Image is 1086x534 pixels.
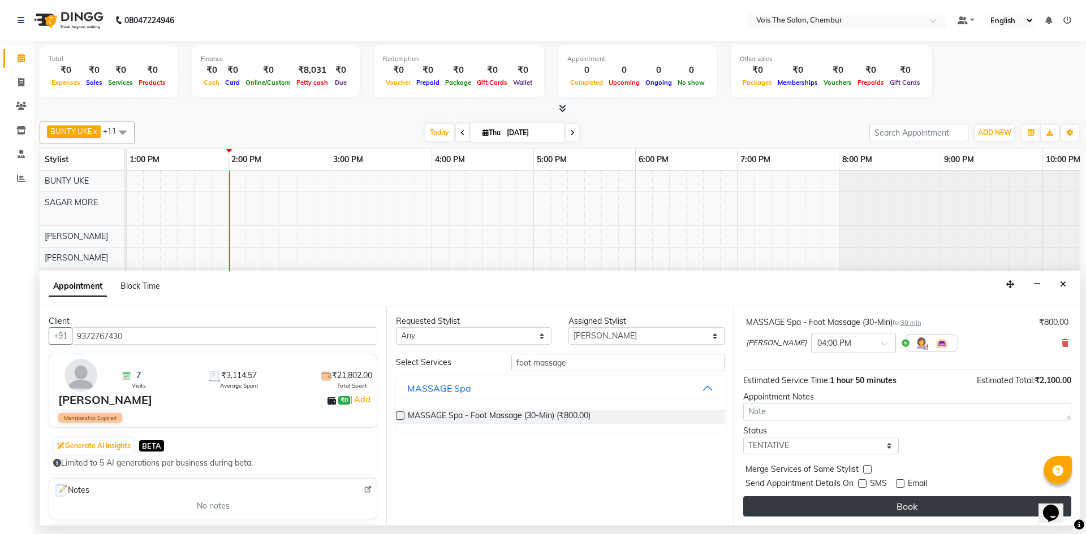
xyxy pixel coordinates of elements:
[124,5,174,36] b: 08047224946
[740,54,923,64] div: Other sales
[775,79,821,86] span: Memberships
[83,64,105,77] div: ₹0
[606,79,643,86] span: Upcoming
[64,359,97,392] img: avatar
[136,79,169,86] span: Products
[400,378,719,398] button: MASSAGE Spa
[1035,375,1071,385] span: ₹2,100.00
[975,125,1014,141] button: ADD NEW
[413,64,442,77] div: ₹0
[45,231,108,241] span: [PERSON_NAME]
[50,127,92,136] span: BUNTY UKE
[746,337,807,349] span: [PERSON_NAME]
[387,357,502,368] div: Select Services
[49,276,107,297] span: Appointment
[49,327,72,345] button: +91
[887,64,923,77] div: ₹0
[1043,151,1083,168] a: 10:00 PM
[643,79,675,86] span: Ongoing
[830,375,897,385] span: 1 hour 50 minutes
[53,457,373,469] div: Limited to 5 AI generations per business during beta.
[1038,489,1075,523] iframe: chat widget
[229,151,264,168] a: 2:00 PM
[105,79,136,86] span: Services
[534,151,570,168] a: 5:00 PM
[432,151,468,168] a: 4:00 PM
[332,370,372,381] span: ₹21,802.00
[746,316,921,328] div: MASSAGE Spa - Foot Massage (30-Min)
[330,151,366,168] a: 3:00 PM
[567,54,708,64] div: Appointment
[510,64,535,77] div: ₹0
[49,54,169,64] div: Total
[197,500,230,512] span: No notes
[977,375,1035,385] span: Estimated Total:
[408,410,591,424] span: MASSAGE Spa - Foot Massage (30-Min) (₹800.00)
[743,375,830,385] span: Estimated Service Time:
[915,336,928,350] img: Hairdresser.png
[49,64,83,77] div: ₹0
[337,381,367,390] span: Total Spent
[332,79,350,86] span: Due
[45,176,89,186] span: BUNTY UKE
[54,438,133,454] button: Generate AI Insights
[54,483,89,498] span: Notes
[352,393,372,406] a: Add
[568,315,724,327] div: Assigned Stylist
[567,64,606,77] div: 0
[49,79,83,86] span: Expenses
[908,477,927,492] span: Email
[243,79,294,86] span: Online/Custom
[413,79,442,86] span: Prepaid
[331,64,351,77] div: ₹0
[821,64,855,77] div: ₹0
[474,64,510,77] div: ₹0
[567,79,606,86] span: Completed
[201,79,222,86] span: Cash
[222,79,243,86] span: Card
[511,354,725,371] input: Search by service name
[740,64,775,77] div: ₹0
[743,391,1071,403] div: Appointment Notes
[383,54,535,64] div: Redemption
[220,381,258,390] span: Average Spent
[839,151,875,168] a: 8:00 PM
[338,396,350,405] span: ₹0
[935,336,949,350] img: Interior.png
[821,79,855,86] span: Vouchers
[103,126,125,135] span: +11
[383,79,413,86] span: Voucher
[474,79,510,86] span: Gift Cards
[83,79,105,86] span: Sales
[45,154,68,164] span: Stylist
[941,151,977,168] a: 9:00 PM
[738,151,773,168] a: 7:00 PM
[136,64,169,77] div: ₹0
[58,413,122,423] span: Membership Expired
[49,315,377,327] div: Client
[243,64,294,77] div: ₹0
[127,151,162,168] a: 1:00 PM
[900,319,921,327] span: 30 min
[743,496,1071,516] button: Book
[606,64,643,77] div: 0
[58,392,152,409] div: [PERSON_NAME]
[480,128,503,137] span: Thu
[893,319,921,327] small: for
[105,64,136,77] div: ₹0
[139,440,164,451] span: BETA
[743,425,899,437] div: Status
[978,128,1011,137] span: ADD NEW
[45,197,98,207] span: SAGAR MORE
[1039,316,1068,328] div: ₹800.00
[383,64,413,77] div: ₹0
[887,79,923,86] span: Gift Cards
[643,64,675,77] div: 0
[72,327,377,345] input: Search by Name/Mobile/Email/Code
[636,151,671,168] a: 6:00 PM
[503,124,560,141] input: 2025-09-04
[1055,276,1071,293] button: Close
[132,381,146,390] span: Visits
[407,381,471,395] div: MASSAGE Spa
[425,124,454,141] span: Today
